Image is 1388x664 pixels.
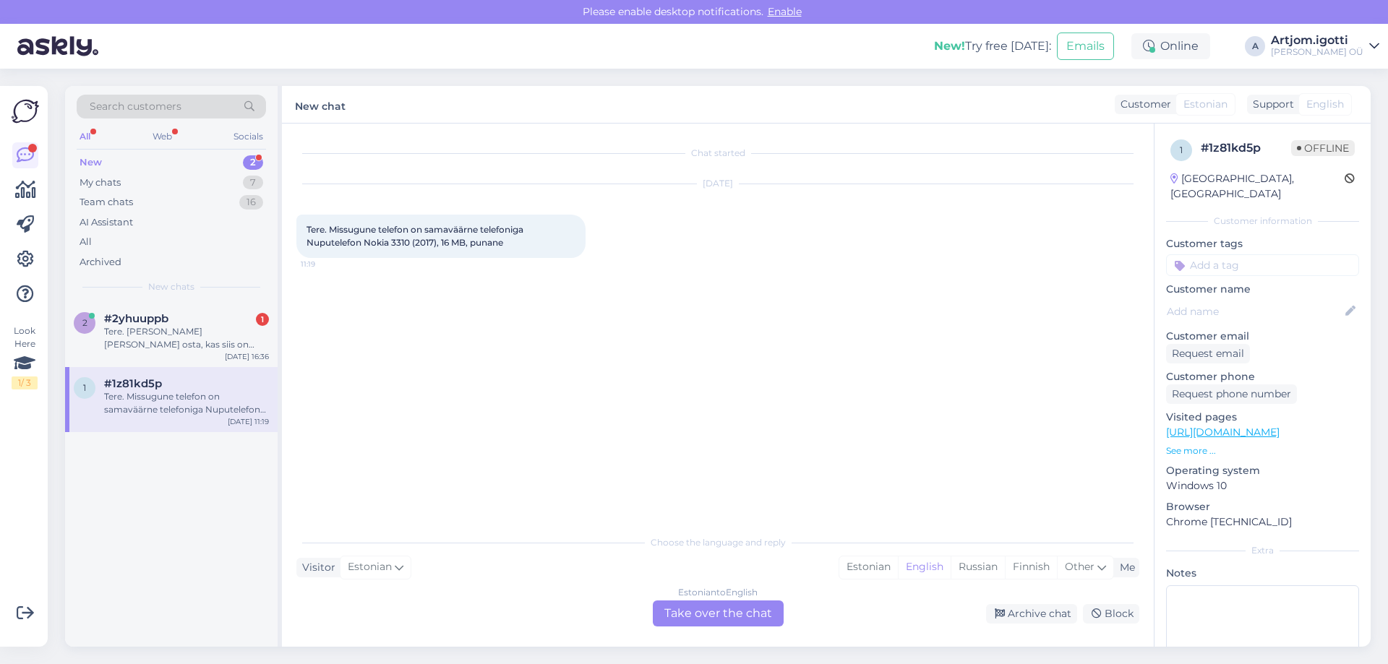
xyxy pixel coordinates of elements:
span: Estonian [1183,97,1228,112]
div: Look Here [12,324,38,389]
div: [GEOGRAPHIC_DATA], [GEOGRAPHIC_DATA] [1170,171,1345,202]
span: #1z81kd5p [104,377,162,390]
div: [DATE] [296,177,1139,190]
div: Chat started [296,147,1139,160]
div: A [1245,36,1265,56]
div: Tere. Missugune telefon on samaväärne telefoniga Nuputelefon Nokia 3310 (2017), 16 MB, punane [104,390,269,416]
div: Choose the language and reply [296,536,1139,549]
div: Request email [1166,344,1250,363]
button: Emails [1057,33,1114,60]
div: Block [1083,604,1139,624]
div: [DATE] 11:19 [228,416,269,427]
span: Other [1065,560,1094,573]
div: [PERSON_NAME] OÜ [1271,46,1363,58]
span: 1 [1180,145,1183,155]
span: Enable [763,5,806,18]
p: Customer tags [1166,236,1359,251]
div: Visitor [296,560,335,575]
span: #2yhuuppb [104,312,168,325]
div: All [77,127,93,146]
div: Me [1114,560,1135,575]
div: 16 [239,195,263,210]
div: Take over the chat [653,600,784,626]
p: Notes [1166,566,1359,581]
div: My chats [80,176,121,190]
span: 1 [83,382,86,393]
div: Artjom.igotti [1271,35,1363,46]
div: Support [1247,97,1294,112]
div: 1 / 3 [12,376,38,389]
p: Visited pages [1166,410,1359,425]
div: Online [1131,33,1210,59]
div: Web [150,127,175,146]
p: Customer name [1166,282,1359,297]
a: [URL][DOMAIN_NAME] [1166,426,1280,439]
span: New chats [148,280,194,293]
div: Extra [1166,544,1359,557]
input: Add a tag [1166,254,1359,276]
div: Russian [951,556,1005,578]
div: # 1z81kd5p [1201,139,1291,157]
div: All [80,235,92,249]
p: Chrome [TECHNICAL_ID] [1166,514,1359,530]
p: Customer email [1166,329,1359,344]
div: AI Assistant [80,215,133,230]
div: 2 [243,155,263,170]
div: Estonian [839,556,898,578]
span: English [1306,97,1344,112]
div: English [898,556,951,578]
div: [DATE] 16:36 [225,351,269,362]
label: New chat [295,95,346,114]
div: Team chats [80,195,133,210]
a: Artjom.igotti[PERSON_NAME] OÜ [1271,35,1379,58]
img: Askly Logo [12,98,39,125]
div: Request phone number [1166,384,1297,404]
span: Estonian [348,559,392,575]
span: Search customers [90,99,181,114]
span: 2 [82,317,87,328]
p: See more ... [1166,444,1359,457]
div: 1 [256,313,269,326]
input: Add name [1167,303,1342,319]
span: 11:19 [301,259,355,270]
div: Archived [80,255,121,270]
div: Archive chat [986,604,1077,624]
b: New! [934,39,965,53]
div: Customer information [1166,215,1359,228]
div: 7 [243,176,263,190]
div: Finnish [1005,556,1057,578]
div: Estonian to English [678,586,758,599]
span: Offline [1291,140,1355,156]
p: Browser [1166,499,1359,514]
p: Operating system [1166,463,1359,478]
div: Tere. [PERSON_NAME] [PERSON_NAME] osta, kas siis on võimalik poes pakkida ilusti kingiutseks (suu... [104,325,269,351]
div: Socials [231,127,266,146]
p: Windows 10 [1166,478,1359,493]
div: Try free [DATE]: [934,38,1051,55]
div: Customer [1115,97,1171,112]
p: Customer phone [1166,369,1359,384]
span: Tere. Missugune telefon on samaväärne telefoniga Nuputelefon Nokia 3310 (2017), 16 MB, punane [307,224,526,248]
div: New [80,155,102,170]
